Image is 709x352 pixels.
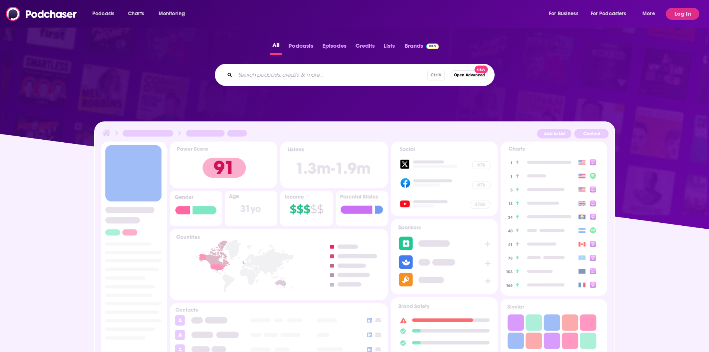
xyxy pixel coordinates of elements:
button: open menu [544,8,588,20]
img: Podcast Insights Gender [170,191,222,226]
img: Podcast Insights Brand Safety [394,300,494,352]
img: Podcast Insights Sidebar [104,145,164,344]
img: Podcast Insights Age [225,191,277,226]
span: New [475,66,488,73]
span: Charts [128,9,144,19]
span: Podcasts [92,9,114,19]
span: Ctrl K [427,70,445,80]
button: Lists [381,40,397,55]
img: Podcast Insights Power score [170,142,277,188]
div: Search podcasts, credits, & more... [215,64,495,86]
img: Podcast Insights Parental Status [336,191,388,226]
span: More [642,9,655,19]
button: Open AdvancedNew [451,70,488,79]
button: open menu [586,8,637,20]
img: Podchaser - Follow, Share and Rate Podcasts [6,7,77,21]
span: For Podcasters [591,9,626,19]
span: Monitoring [159,9,185,19]
button: open menu [87,8,124,20]
a: BrandsPodchaser Pro [405,40,439,55]
img: Podcast Insights Listens [280,142,388,188]
img: Podcast Insights Similar Podcasts [504,302,604,352]
img: Podcast Sponsors [391,219,497,294]
img: Podcast Socials [391,142,497,216]
img: Podcast Insights Charts [501,142,607,296]
button: Episodes [320,40,349,55]
img: Podcast Insights Income [280,191,333,226]
img: Podchaser Pro [426,43,439,49]
button: open menu [637,8,664,20]
button: Credits [353,40,377,55]
span: For Business [549,9,578,19]
button: open menu [153,8,195,20]
img: Podcast Insights Header [101,128,609,141]
a: Charts [123,8,148,20]
button: Podcasts [286,40,316,55]
button: All [270,40,282,55]
button: Log In [666,8,699,20]
input: Search podcasts, credits, & more... [235,69,427,81]
img: Podcast Insights Countries [170,229,388,300]
span: Open Advanced [454,73,485,77]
